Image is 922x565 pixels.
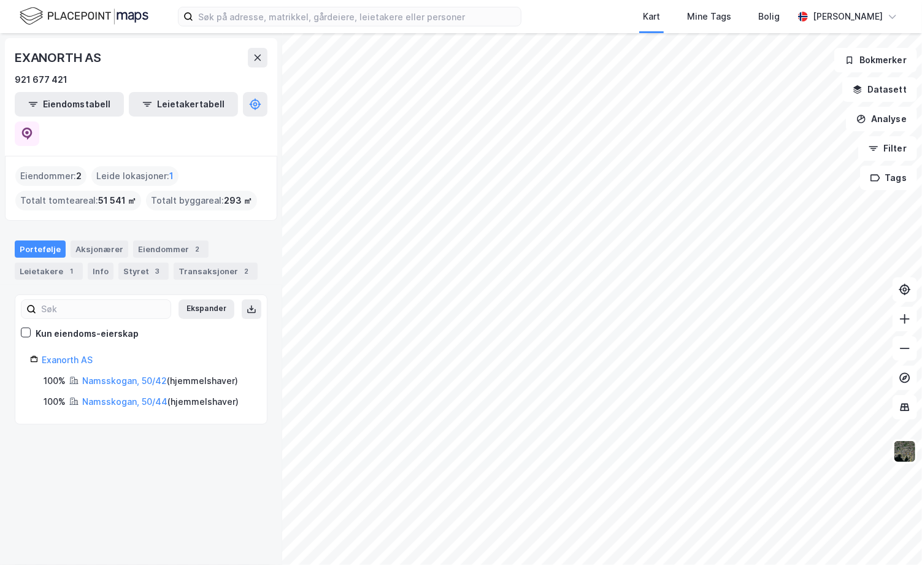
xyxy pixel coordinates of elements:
div: Leietakere [15,263,83,280]
input: Søk [36,300,171,318]
div: 100% [44,374,66,388]
div: EXANORTH AS [15,48,104,67]
div: Transaksjoner [174,263,258,280]
div: Leide lokasjoner : [91,166,179,186]
div: Kart [643,9,660,24]
a: Namsskogan, 50/42 [82,375,167,386]
div: 2 [191,243,204,255]
button: Ekspander [179,299,234,319]
button: Eiendomstabell [15,92,124,117]
div: ( hjemmelshaver ) [82,374,238,388]
div: Eiendommer [133,240,209,258]
img: logo.f888ab2527a4732fd821a326f86c7f29.svg [20,6,148,27]
a: Namsskogan, 50/44 [82,396,167,407]
button: Tags [860,166,917,190]
div: Kontrollprogram for chat [861,506,922,565]
div: Portefølje [15,240,66,258]
iframe: Chat Widget [861,506,922,565]
div: Totalt byggareal : [146,191,257,210]
button: Bokmerker [834,48,917,72]
a: Exanorth AS [42,355,93,365]
div: Aksjonærer [71,240,128,258]
input: Søk på adresse, matrikkel, gårdeiere, leietakere eller personer [193,7,521,26]
button: Leietakertabell [129,92,238,117]
img: 9k= [893,440,916,463]
div: 2 [240,265,253,277]
button: Filter [858,136,917,161]
div: 100% [44,394,66,409]
div: 1 [66,265,78,277]
div: Mine Tags [687,9,731,24]
button: Analyse [846,107,917,131]
div: Styret [118,263,169,280]
div: 921 677 421 [15,72,67,87]
div: Eiendommer : [15,166,86,186]
div: ( hjemmelshaver ) [82,394,239,409]
div: 3 [152,265,164,277]
div: [PERSON_NAME] [813,9,883,24]
div: Bolig [758,9,780,24]
span: 51 541 ㎡ [98,193,136,208]
button: Datasett [842,77,917,102]
div: Info [88,263,113,280]
div: Totalt tomteareal : [15,191,141,210]
div: Kun eiendoms-eierskap [36,326,139,341]
span: 2 [76,169,82,183]
span: 293 ㎡ [224,193,252,208]
span: 1 [169,169,174,183]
